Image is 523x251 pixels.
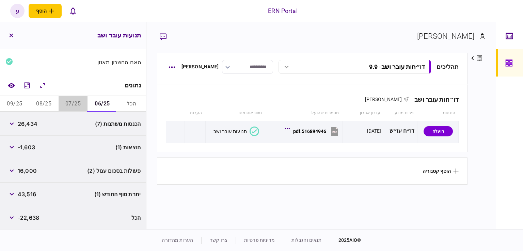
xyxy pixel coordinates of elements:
span: פעולות בסכום עגול (2) [87,167,141,175]
div: דו״חות עובר ושב [409,96,459,103]
button: 516894946.pdf [286,123,340,139]
div: תנועות עובר ושב [213,129,247,134]
button: ע [10,4,25,18]
button: פתח רשימת התראות [66,4,80,18]
div: דו״ח עו״ש [386,123,415,139]
a: הערות מהדורה [162,237,193,243]
button: 06/25 [88,96,117,112]
button: 07/25 [59,96,88,112]
button: 08/25 [29,96,59,112]
span: 26,434 [18,120,37,128]
a: מדיניות פרטיות [244,237,275,243]
button: הרחב\כווץ הכל [36,79,49,91]
button: הוסף קטגוריה [423,168,459,174]
div: ERN Portal [268,6,297,15]
a: צרו קשר [210,237,227,243]
button: מחשבון [21,79,33,91]
div: נתונים [125,82,141,89]
a: תנאים והגבלות [291,237,322,243]
th: סיווג אוטומטי [205,105,265,121]
a: השוואה למסמך [5,79,17,91]
th: הערות [185,105,205,121]
div: האם החשבון מאוזן [76,60,141,65]
span: [PERSON_NAME] [365,97,402,102]
button: דו״חות עובר ושב- 9.9 [279,60,431,74]
th: מסמכים שהועלו [265,105,343,121]
span: הכל [131,214,141,222]
div: 516894946.pdf [293,129,326,134]
span: 16,000 [18,167,37,175]
span: -1,603 [18,143,35,151]
div: תהליכים [437,62,459,71]
th: סטטוס [417,105,459,121]
div: © 2025 AIO [330,237,361,244]
button: תנועות עובר ושב [213,127,259,136]
span: -22,638 [18,214,39,222]
span: הוצאות (1) [115,143,141,151]
h3: תנועות עובר ושב [97,32,141,38]
div: הועלה [424,126,453,136]
span: 43,516 [18,190,36,198]
div: [DATE] [367,128,381,134]
span: הכנסות משתנות (7) [95,120,141,128]
th: פריט מידע [384,105,417,121]
button: הכל [117,96,146,112]
th: עדכון אחרון [343,105,384,121]
span: יתרת סוף החודש (1) [94,190,141,198]
div: דו״חות עובר ושב - 9.9 [369,63,425,70]
div: [PERSON_NAME] [181,63,219,70]
div: [PERSON_NAME] [417,31,475,42]
button: פתח תפריט להוספת לקוח [29,4,62,18]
